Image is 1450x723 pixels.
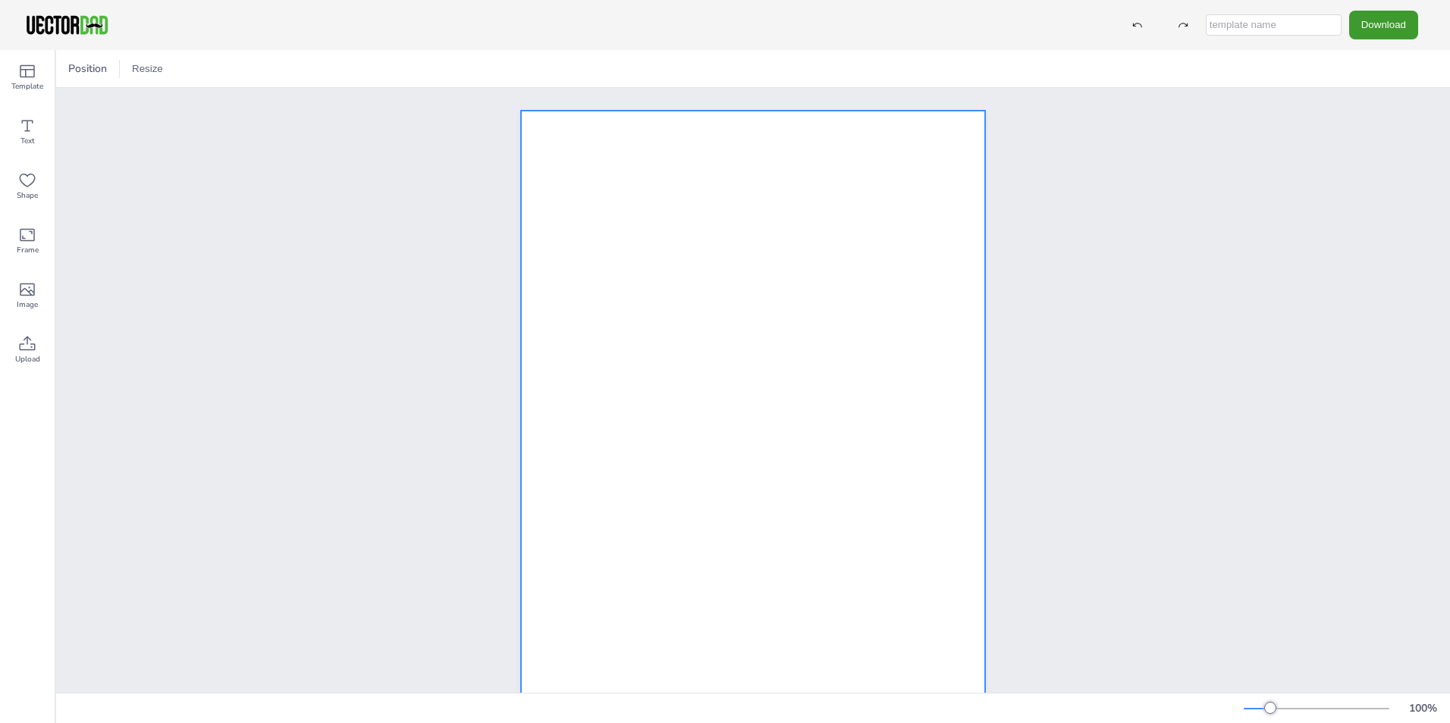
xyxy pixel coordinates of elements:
[15,353,40,365] span: Upload
[17,244,39,256] span: Frame
[17,189,38,202] span: Shape
[17,299,38,311] span: Image
[20,135,35,147] span: Text
[11,80,43,92] span: Template
[1404,701,1441,715] div: 100 %
[1206,14,1342,36] input: template name
[24,14,110,36] img: VectorDad-1.png
[65,61,110,76] span: Position
[1349,11,1418,39] button: Download
[126,57,169,81] button: Resize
